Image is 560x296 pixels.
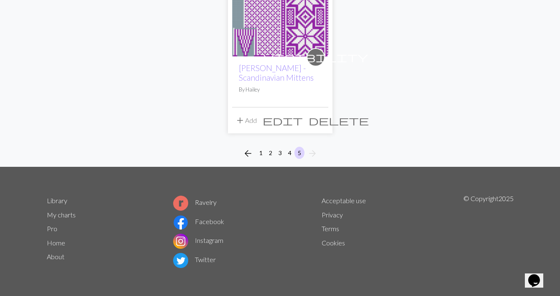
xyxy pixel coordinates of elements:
span: visibility [263,51,368,64]
a: Cookies [322,239,345,247]
button: Edit [260,112,306,128]
a: My charts [47,211,76,219]
p: By Hailey [239,86,322,94]
a: Facebook [173,217,224,225]
button: Delete [306,112,372,128]
a: Instagram [173,236,223,244]
img: Instagram logo [173,234,188,249]
a: [PERSON_NAME] - Scandinavian Mittens [239,63,314,82]
button: 1 [256,147,266,159]
a: Acceptable use [322,196,366,204]
a: Home [47,239,65,247]
button: Previous [240,147,256,160]
span: add [235,115,245,126]
a: Meg March - Scandinavian Mittens [232,3,328,11]
button: 5 [294,147,304,159]
button: 2 [266,147,276,159]
i: private [263,49,368,66]
span: edit [263,115,303,126]
span: arrow_back [243,148,253,159]
a: Twitter [173,255,216,263]
iframe: chat widget [525,263,552,288]
a: Library [47,196,67,204]
a: About [47,253,64,260]
img: Twitter logo [173,253,188,268]
i: Edit [263,115,303,125]
button: 3 [275,147,285,159]
a: Terms [322,225,339,232]
a: Pro [47,225,57,232]
img: Facebook logo [173,215,188,230]
span: delete [309,115,369,126]
p: © Copyright 2025 [463,194,514,270]
button: Add [232,112,260,128]
img: Ravelry logo [173,196,188,211]
button: 4 [285,147,295,159]
nav: Page navigation [240,147,321,160]
a: Privacy [322,211,343,219]
a: Ravelry [173,198,217,206]
i: Previous [243,148,253,158]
